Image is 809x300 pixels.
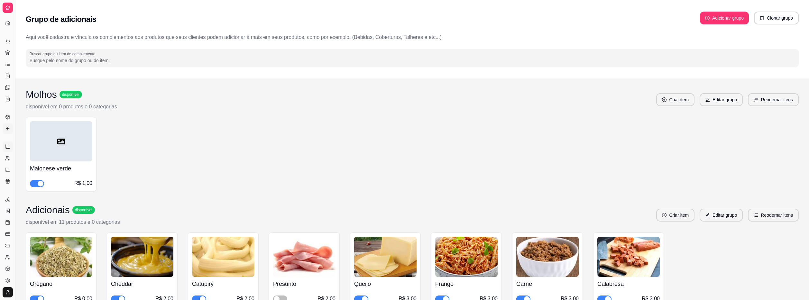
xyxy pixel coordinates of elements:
span: plus-circle [662,97,667,102]
span: copy [760,16,764,20]
span: ordered-list [754,97,758,102]
h3: Molhos [26,89,57,100]
img: product-image [192,237,254,277]
h4: Frango [435,279,498,288]
span: disponível [61,92,81,97]
img: product-image [273,237,336,277]
span: plus-circle [662,213,667,217]
h2: Grupo de adicionais [26,14,96,24]
button: ordered-listReodernar itens [748,93,799,106]
button: editEditar grupo [700,93,743,106]
label: Buscar grupo ou item de complemento [30,51,97,57]
img: product-image [354,237,417,277]
span: ordered-list [754,213,758,217]
p: disponível em 11 produtos e 0 categorias [26,218,120,226]
p: Aqui você cadastra e víncula os complementos aos produtos que seus clientes podem adicionar à mai... [26,33,799,41]
img: product-image [435,237,498,277]
img: product-image [30,237,92,277]
h4: Carne [516,279,579,288]
h4: Orégano [30,279,92,288]
p: disponível em 0 produtos e 0 categorias [26,103,117,111]
span: edit [705,213,710,217]
h4: Presunto [273,279,336,288]
button: plus-circleAdicionar grupo [700,12,749,24]
button: ordered-listReodernar itens [748,209,799,222]
h4: Cheddar [111,279,173,288]
div: R$ 1,00 [74,179,92,187]
h3: Adicionais [26,204,70,216]
h4: Catupiry [192,279,254,288]
button: editEditar grupo [700,209,743,222]
input: Buscar grupo ou item de complemento [30,57,795,64]
button: plus-circleCriar item [656,209,694,222]
span: plus-circle [705,16,710,20]
img: product-image [111,237,173,277]
img: product-image [597,237,660,277]
img: product-image [516,237,579,277]
h4: Queijo [354,279,417,288]
button: plus-circleCriar item [656,93,694,106]
button: copyClonar grupo [754,12,799,24]
h4: Calabresa [597,279,660,288]
span: edit [705,97,710,102]
h4: Maionese verde [30,164,92,173]
span: disponível [74,207,94,213]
